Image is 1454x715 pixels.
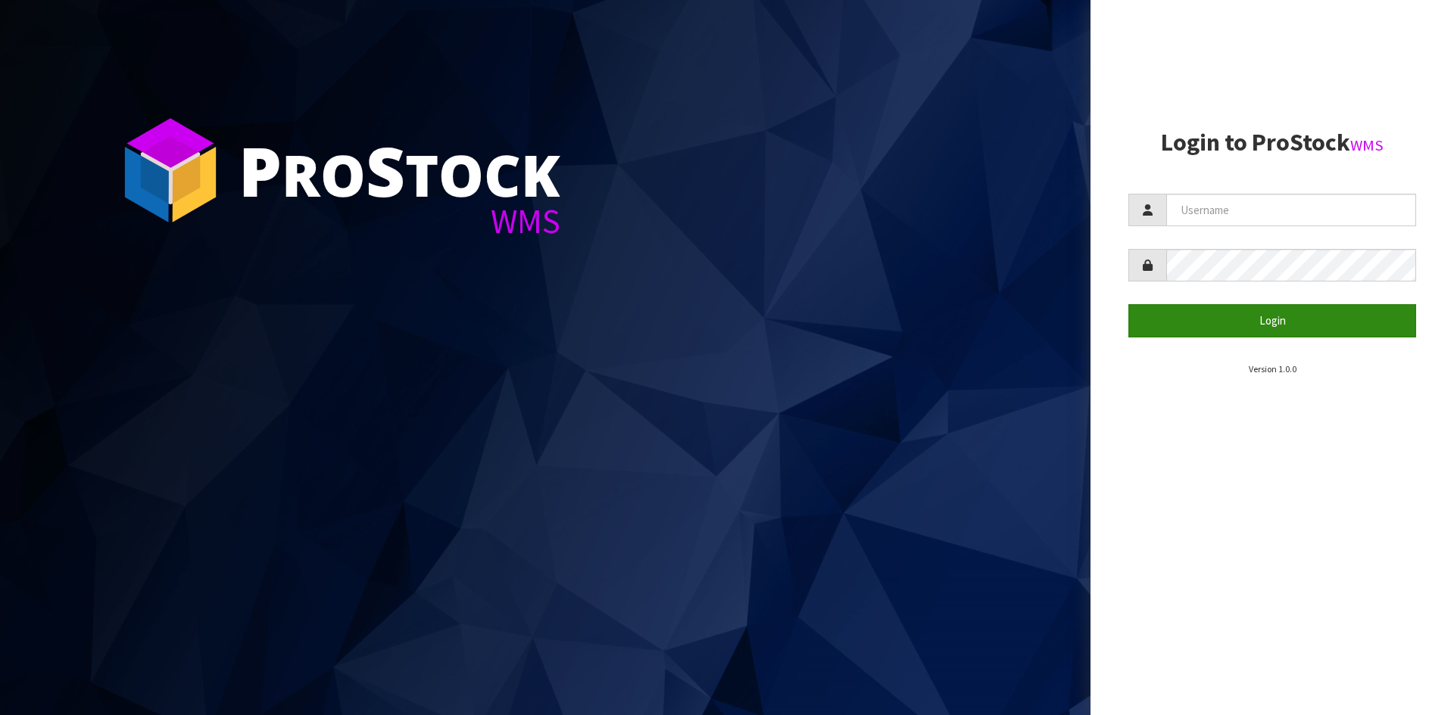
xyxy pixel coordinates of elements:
[366,124,405,216] span: S
[1166,194,1416,226] input: Username
[239,204,560,238] div: WMS
[1249,363,1296,375] small: Version 1.0.0
[114,113,227,227] img: ProStock Cube
[1350,135,1384,155] small: WMS
[1128,304,1416,337] button: Login
[1128,129,1416,156] h2: Login to ProStock
[239,136,560,204] div: ro tock
[239,124,282,216] span: P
